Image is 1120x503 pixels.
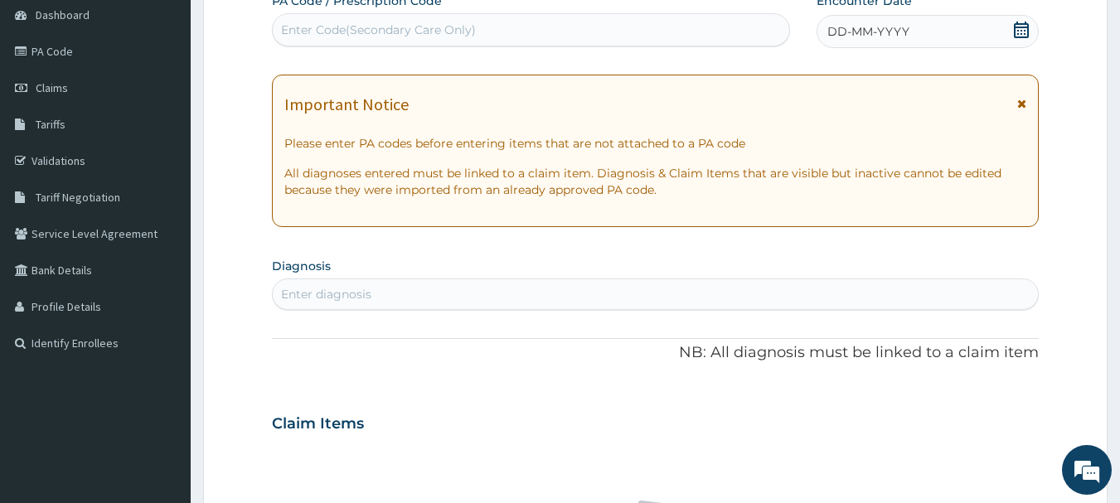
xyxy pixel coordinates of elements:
span: Tariff Negotiation [36,190,120,205]
span: Claims [36,80,68,95]
div: Minimize live chat window [272,8,312,48]
div: Enter Code(Secondary Care Only) [281,22,476,38]
img: d_794563401_company_1708531726252_794563401 [31,83,67,124]
p: Please enter PA codes before entering items that are not attached to a PA code [284,135,1027,152]
span: Tariffs [36,117,65,132]
label: Diagnosis [272,258,331,274]
div: Chat with us now [86,93,279,114]
textarea: Type your message and hit 'Enter' [8,331,316,389]
p: All diagnoses entered must be linked to a claim item. Diagnosis & Claim Items that are visible bu... [284,165,1027,198]
p: NB: All diagnosis must be linked to a claim item [272,342,1040,364]
span: We're online! [96,148,229,315]
h1: Important Notice [284,95,409,114]
span: Dashboard [36,7,90,22]
h3: Claim Items [272,415,364,433]
div: Enter diagnosis [281,286,371,302]
span: DD-MM-YYYY [827,23,909,40]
